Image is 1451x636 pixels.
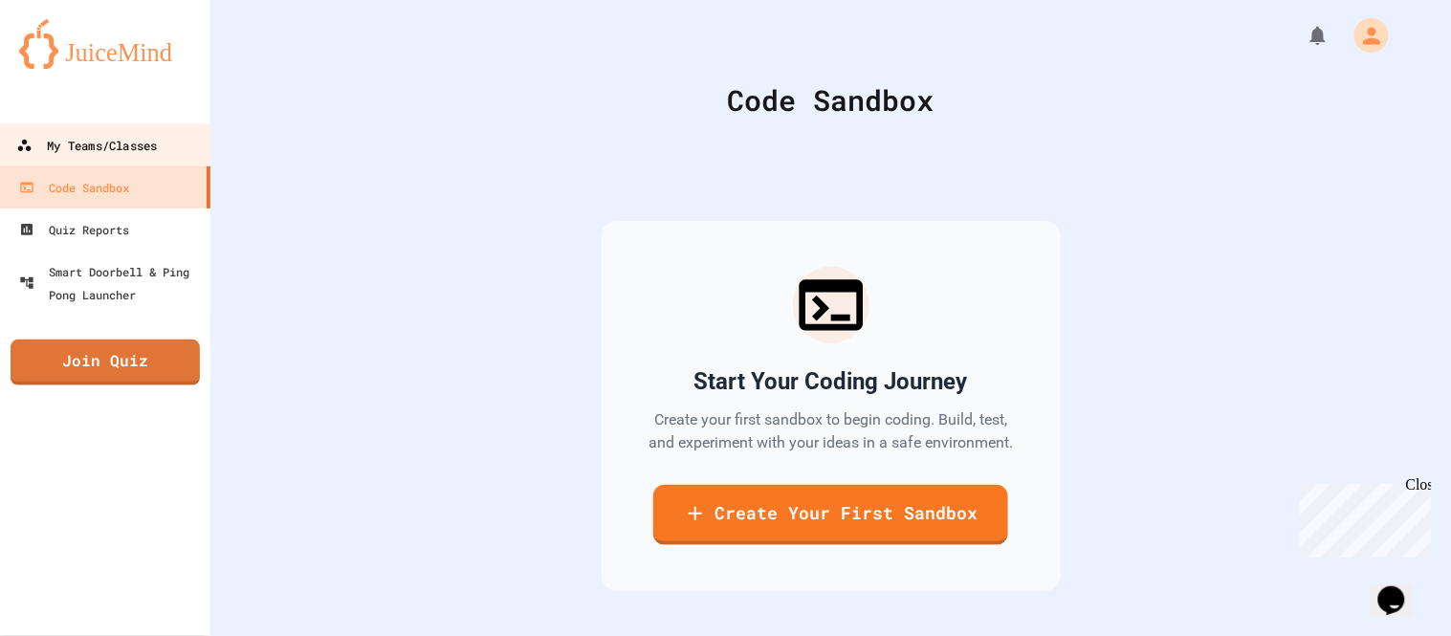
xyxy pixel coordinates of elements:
[19,176,129,199] div: Code Sandbox
[648,408,1015,454] p: Create your first sandbox to begin coding. Build, test, and experiment with your ideas in a safe ...
[16,134,157,158] div: My Teams/Classes
[1371,559,1432,617] iframe: chat widget
[1271,19,1334,52] div: My Notifications
[11,340,200,385] a: Join Quiz
[653,485,1008,545] a: Create Your First Sandbox
[1334,13,1394,57] div: My Account
[694,366,968,397] h2: Start Your Coding Journey
[19,260,203,306] div: Smart Doorbell & Ping Pong Launcher
[1292,476,1432,558] iframe: chat widget
[19,218,129,241] div: Quiz Reports
[8,8,132,121] div: Chat with us now!Close
[19,19,191,69] img: logo-orange.svg
[258,78,1403,121] div: Code Sandbox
